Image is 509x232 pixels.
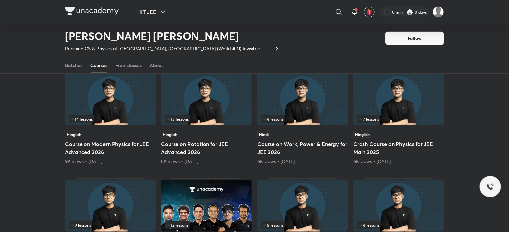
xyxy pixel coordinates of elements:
[257,73,348,125] img: Thumbnail
[486,183,494,191] img: ttu
[161,180,252,232] img: Thumbnail
[70,223,91,227] span: 9 lessons
[165,221,248,229] div: left
[115,57,142,73] a: Free classes
[261,115,344,123] div: infosection
[161,131,179,138] span: Hinglish
[433,6,444,18] img: Anubhav Chauhan
[385,32,444,45] button: Follow
[257,140,348,156] h5: Course on Work, Power & Energy for JEE 2026
[69,221,152,229] div: left
[150,62,163,69] div: About
[366,9,372,15] img: avatar
[261,221,344,229] div: infosection
[357,221,440,229] div: left
[90,62,107,69] div: Courses
[150,57,163,73] a: About
[70,117,93,121] span: 14 lessons
[65,7,119,17] a: Company Logo
[161,71,252,164] div: Course on Rotation for JEE Advanced 2026
[353,71,444,164] div: Crash Course on Physics for JEE Main 2025
[353,158,444,165] div: 6K views • 8 months ago
[115,62,142,69] div: Free classes
[353,73,444,125] img: Thumbnail
[165,115,248,123] div: infocontainer
[161,158,252,165] div: 8K views • 6 months ago
[263,223,283,227] span: 5 lessons
[69,221,152,229] div: infocontainer
[257,131,270,138] span: Hindi
[353,131,371,138] span: Hinglish
[357,115,440,123] div: left
[261,115,344,123] div: infocontainer
[261,221,344,229] div: left
[69,115,152,123] div: infosection
[263,117,283,121] span: 6 lessons
[359,223,379,227] span: 6 lessons
[407,9,413,15] img: streak
[65,57,82,73] a: Batches
[165,115,248,123] div: left
[257,180,348,232] img: Thumbnail
[65,73,156,125] img: Thumbnail
[357,221,440,229] div: infocontainer
[69,115,152,123] div: left
[261,115,344,123] div: left
[135,5,171,19] button: IIT JEE
[353,180,444,232] img: Thumbnail
[65,71,156,164] div: Course on Modern Physics for JEE Advanced 2026
[65,131,83,138] span: Hinglish
[357,221,440,229] div: infosection
[65,7,119,15] img: Company Logo
[65,180,156,232] img: Thumbnail
[257,158,348,165] div: 6K views • 7 months ago
[357,115,440,123] div: infosection
[257,71,348,164] div: Course on Work, Power & Energy for JEE 2026
[364,7,375,17] button: avatar
[69,221,152,229] div: infosection
[357,115,440,123] div: infocontainer
[261,221,344,229] div: infocontainer
[165,115,248,123] div: infosection
[65,158,156,165] div: 9K views • 4 months ago
[65,62,82,69] div: Batches
[166,223,188,227] span: 12 lessons
[353,140,444,156] h5: Crash Course on Physics for JEE Main 2025
[65,45,274,52] p: Pursuing CS & Physics at [GEOGRAPHIC_DATA], [GEOGRAPHIC_DATA] (World # 11) Invisible Mechanics - ...
[166,117,189,121] span: 15 lessons
[359,117,379,121] span: 7 lessons
[165,221,248,229] div: infosection
[69,115,152,123] div: infocontainer
[90,57,107,73] a: Courses
[65,29,280,43] h2: [PERSON_NAME] [PERSON_NAME]
[161,140,252,156] h5: Course on Rotation for JEE Advanced 2026
[65,140,156,156] h5: Course on Modern Physics for JEE Advanced 2026
[161,73,252,125] img: Thumbnail
[408,35,422,42] span: Follow
[165,221,248,229] div: infocontainer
